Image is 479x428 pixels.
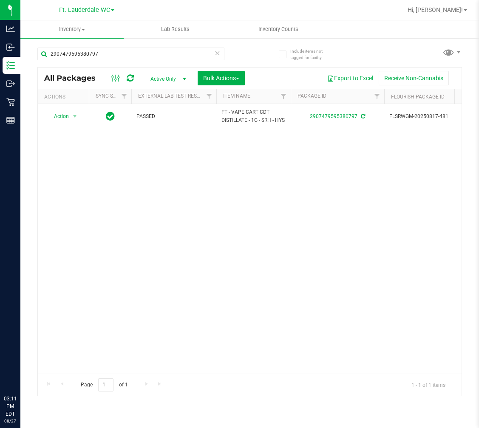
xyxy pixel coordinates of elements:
[25,359,35,369] iframe: Resource center unread badge
[405,378,452,391] span: 1 - 1 of 1 items
[389,113,473,121] span: FLSRWGM-20250817-481
[9,360,34,386] iframe: Resource center
[370,89,384,104] a: Filter
[215,48,221,59] span: Clear
[6,43,15,51] inline-svg: Inbound
[20,20,124,38] a: Inventory
[221,108,286,124] span: FT - VAPE CART CDT DISTILLATE - 1G - SRH - HYS
[391,94,445,100] a: Flourish Package ID
[44,94,85,100] div: Actions
[247,25,310,33] span: Inventory Counts
[6,116,15,124] inline-svg: Reports
[322,71,379,85] button: Export to Excel
[203,75,239,82] span: Bulk Actions
[277,89,291,104] a: Filter
[360,113,365,119] span: Sync from Compliance System
[198,71,245,85] button: Bulk Actions
[223,93,250,99] a: Item Name
[136,113,211,121] span: PASSED
[290,48,333,61] span: Include items not tagged for facility
[96,93,128,99] a: Sync Status
[37,48,224,60] input: Search Package ID, Item Name, SKU, Lot or Part Number...
[379,71,449,85] button: Receive Non-Cannabis
[6,25,15,33] inline-svg: Analytics
[6,61,15,70] inline-svg: Inventory
[98,378,113,391] input: 1
[46,110,69,122] span: Action
[70,110,80,122] span: select
[408,6,463,13] span: Hi, [PERSON_NAME]!
[6,79,15,88] inline-svg: Outbound
[106,110,115,122] span: In Sync
[44,73,104,83] span: All Packages
[4,418,17,424] p: 08/27
[74,378,135,391] span: Page of 1
[4,395,17,418] p: 03:11 PM EDT
[59,6,110,14] span: Ft. Lauderdale WC
[124,20,227,38] a: Lab Results
[6,98,15,106] inline-svg: Retail
[150,25,201,33] span: Lab Results
[117,89,131,104] a: Filter
[227,20,330,38] a: Inventory Counts
[202,89,216,104] a: Filter
[138,93,205,99] a: External Lab Test Result
[20,25,124,33] span: Inventory
[298,93,326,99] a: Package ID
[310,113,357,119] a: 2907479595380797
